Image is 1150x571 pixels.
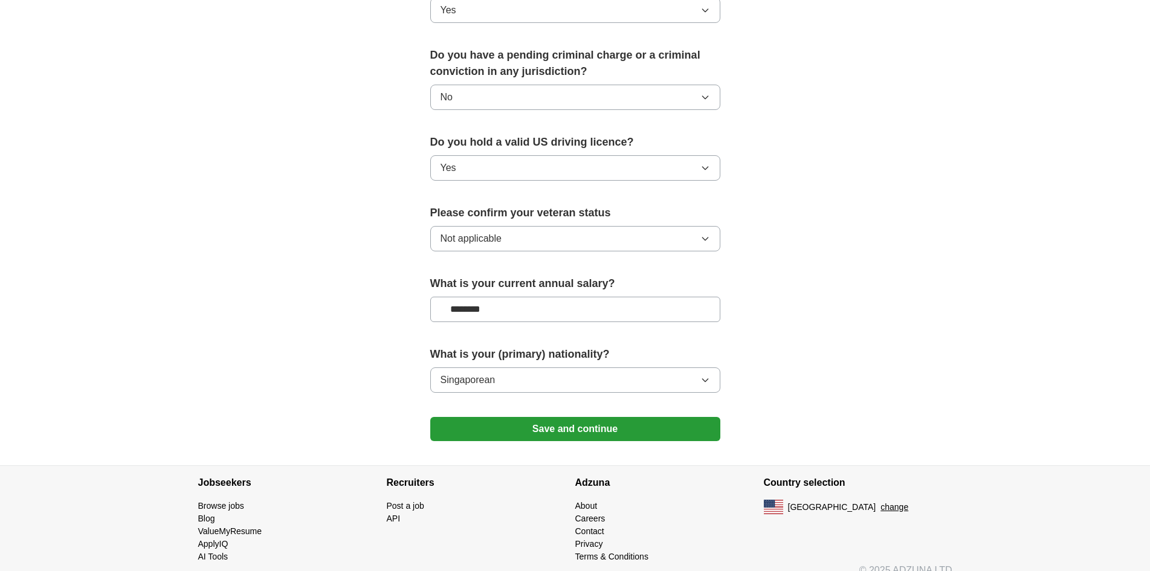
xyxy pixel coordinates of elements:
a: Post a job [387,501,424,511]
button: Singaporean [430,367,720,393]
h4: Country selection [764,466,952,500]
a: Privacy [575,539,603,549]
span: Singaporean [441,373,496,387]
span: [GEOGRAPHIC_DATA] [788,501,876,514]
a: AI Tools [198,552,228,561]
span: Yes [441,161,456,175]
button: Yes [430,155,720,181]
label: Do you hold a valid US driving licence? [430,134,720,150]
label: What is your (primary) nationality? [430,346,720,363]
a: ValueMyResume [198,526,262,536]
button: No [430,85,720,110]
button: Save and continue [430,417,720,441]
img: US flag [764,500,783,514]
button: Not applicable [430,226,720,251]
a: Contact [575,526,604,536]
span: Not applicable [441,231,502,246]
button: change [880,501,908,514]
a: Terms & Conditions [575,552,648,561]
span: No [441,90,453,105]
label: What is your current annual salary? [430,276,720,292]
a: Careers [575,514,606,523]
a: About [575,501,598,511]
a: Blog [198,514,215,523]
a: ApplyIQ [198,539,228,549]
span: Yes [441,3,456,18]
a: Browse jobs [198,501,244,511]
label: Do you have a pending criminal charge or a criminal conviction in any jurisdiction? [430,47,720,80]
label: Please confirm your veteran status [430,205,720,221]
a: API [387,514,401,523]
